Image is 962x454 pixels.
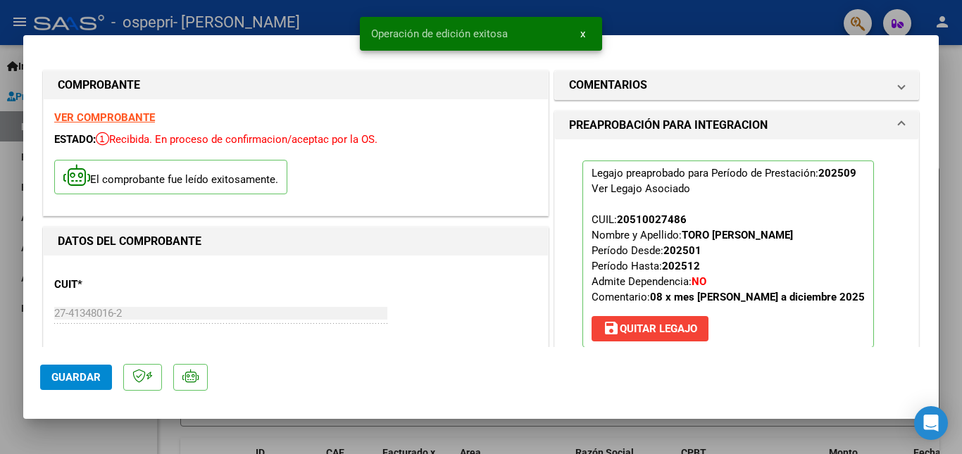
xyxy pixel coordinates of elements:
[592,213,865,303] span: CUIL: Nombre y Apellido: Período Desde: Período Hasta: Admite Dependencia:
[555,71,918,99] mat-expansion-panel-header: COMENTARIOS
[617,212,687,227] div: 20510027486
[96,133,377,146] span: Recibida. En proceso de confirmacion/aceptac por la OS.
[582,160,874,348] p: Legajo preaprobado para Período de Prestación:
[592,291,865,303] span: Comentario:
[569,77,647,94] h1: COMENTARIOS
[555,139,918,380] div: PREAPROBACIÓN PARA INTEGRACION
[54,111,155,124] a: VER COMPROBANTE
[54,277,199,293] p: CUIT
[58,78,140,92] strong: COMPROBANTE
[54,160,287,194] p: El comprobante fue leído exitosamente.
[580,27,585,40] span: x
[54,133,96,146] span: ESTADO:
[603,320,620,336] mat-icon: save
[555,111,918,139] mat-expansion-panel-header: PREAPROBACIÓN PARA INTEGRACION
[569,117,768,134] h1: PREAPROBACIÓN PARA INTEGRACION
[682,229,793,241] strong: TORO [PERSON_NAME]
[662,260,700,272] strong: 202512
[650,291,865,303] strong: 08 x mes [PERSON_NAME] a diciembre 2025
[663,244,701,257] strong: 202501
[40,365,112,390] button: Guardar
[592,181,690,196] div: Ver Legajo Asociado
[603,322,697,335] span: Quitar Legajo
[692,275,706,288] strong: NO
[58,234,201,248] strong: DATOS DEL COMPROBANTE
[51,371,101,384] span: Guardar
[569,21,596,46] button: x
[818,167,856,179] strong: 202509
[592,316,708,341] button: Quitar Legajo
[914,406,948,440] div: Open Intercom Messenger
[371,27,508,41] span: Operación de edición exitosa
